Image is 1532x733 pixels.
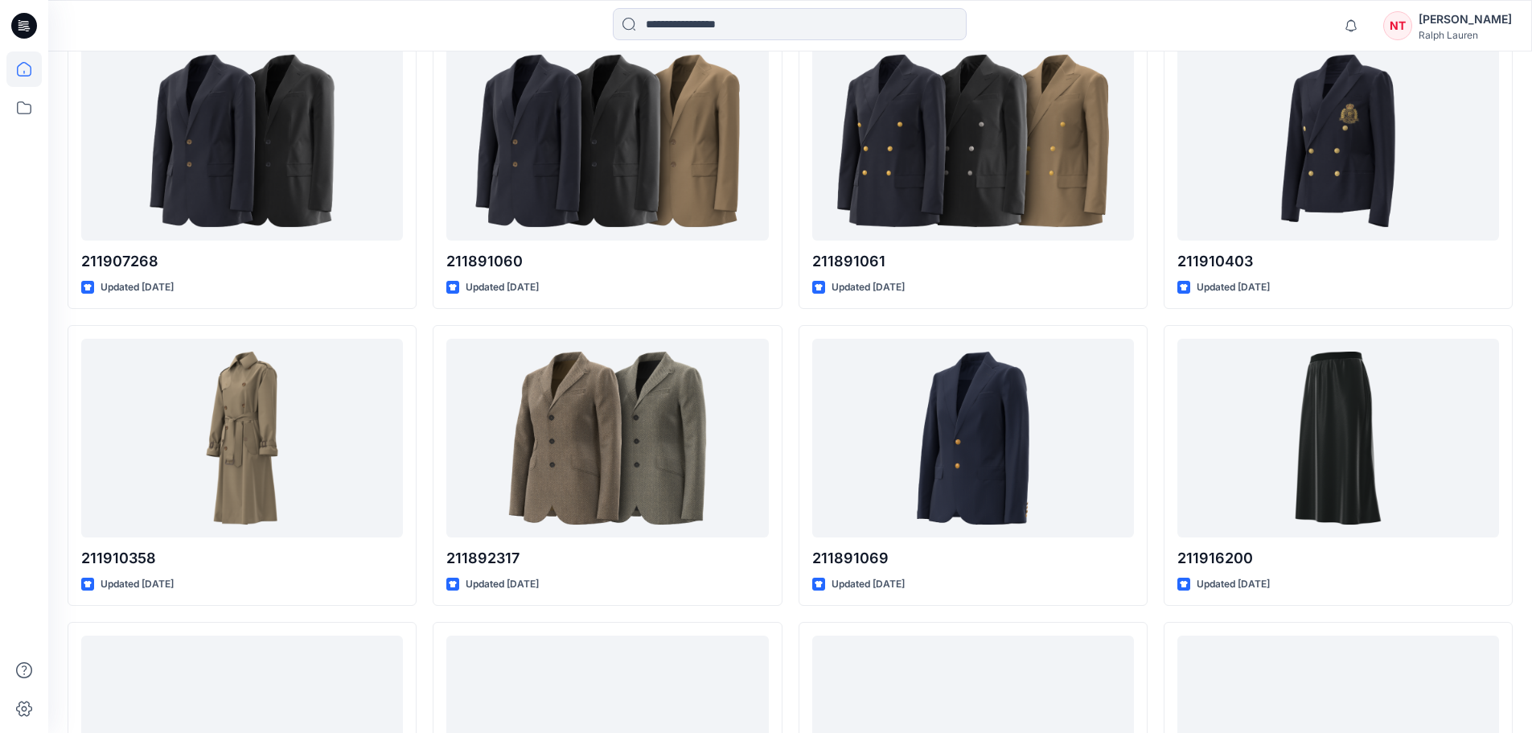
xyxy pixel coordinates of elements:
div: NT [1383,11,1412,40]
p: Updated [DATE] [101,279,174,296]
p: Updated [DATE] [466,279,539,296]
a: 211891060 [446,42,768,241]
p: 211916200 [1177,547,1499,570]
div: Ralph Lauren [1419,29,1512,41]
p: Updated [DATE] [1197,576,1270,593]
a: 211907268 [81,42,403,241]
p: Updated [DATE] [1197,279,1270,296]
a: 211910403 [1177,42,1499,241]
p: 211891060 [446,250,768,273]
p: 211907268 [81,250,403,273]
a: 211916200 [1177,339,1499,537]
p: 211891069 [812,547,1134,570]
p: 211892317 [446,547,768,570]
p: 211891061 [812,250,1134,273]
p: Updated [DATE] [832,576,905,593]
p: 211910403 [1177,250,1499,273]
p: Updated [DATE] [832,279,905,296]
a: 211891061 [812,42,1134,241]
a: 211891069 [812,339,1134,537]
p: Updated [DATE] [101,576,174,593]
a: 211910358 [81,339,403,537]
div: [PERSON_NAME] [1419,10,1512,29]
p: Updated [DATE] [466,576,539,593]
a: 211892317 [446,339,768,537]
p: 211910358 [81,547,403,570]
